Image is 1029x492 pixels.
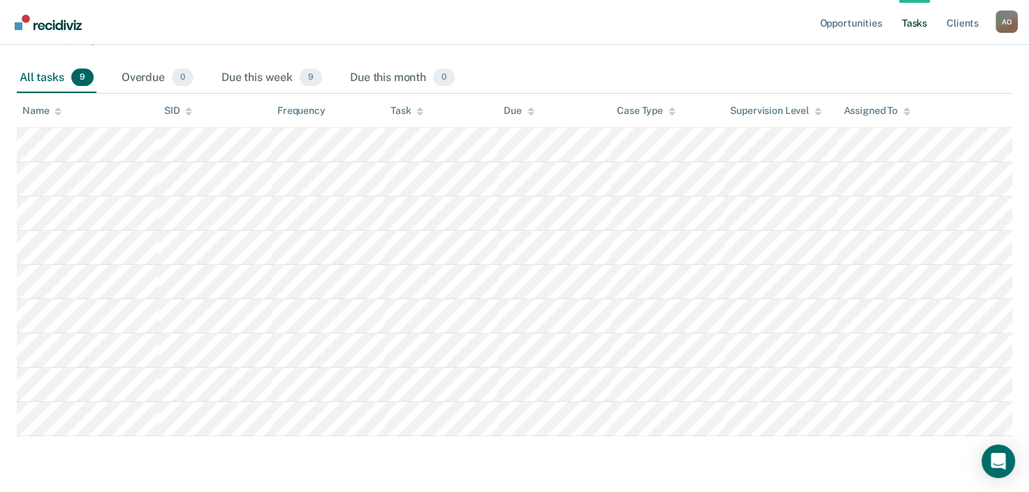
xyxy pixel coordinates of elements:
div: All tasks9 [17,63,96,94]
a: here [150,34,170,45]
div: Open Intercom Messenger [981,444,1015,478]
div: Due [504,105,534,117]
div: Due this month0 [347,63,458,94]
div: Overdue0 [119,63,196,94]
div: Frequency [277,105,326,117]
img: Recidiviz [15,15,82,30]
div: Case Type [617,105,676,117]
div: Task [391,105,423,117]
div: Supervision Level [730,105,822,117]
div: Assigned To [843,105,910,117]
span: 0 [172,68,194,87]
div: Due this week9 [219,63,325,94]
span: 9 [300,68,322,87]
div: Name [22,105,61,117]
span: 9 [71,68,94,87]
span: 0 [433,68,455,87]
div: SID [164,105,193,117]
button: Profile dropdown button [995,10,1018,33]
div: A O [995,10,1018,33]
